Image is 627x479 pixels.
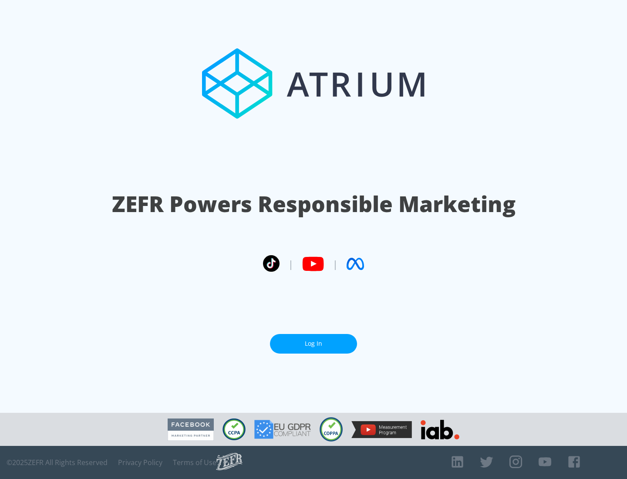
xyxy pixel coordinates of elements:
span: | [288,257,293,270]
a: Privacy Policy [118,458,162,467]
img: Facebook Marketing Partner [168,418,214,441]
span: | [333,257,338,270]
img: COPPA Compliant [320,417,343,442]
img: GDPR Compliant [254,420,311,439]
a: Log In [270,334,357,354]
span: © 2025 ZEFR All Rights Reserved [7,458,108,467]
img: IAB [421,420,459,439]
img: YouTube Measurement Program [351,421,412,438]
a: Terms of Use [173,458,216,467]
h1: ZEFR Powers Responsible Marketing [112,189,516,219]
img: CCPA Compliant [222,418,246,440]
